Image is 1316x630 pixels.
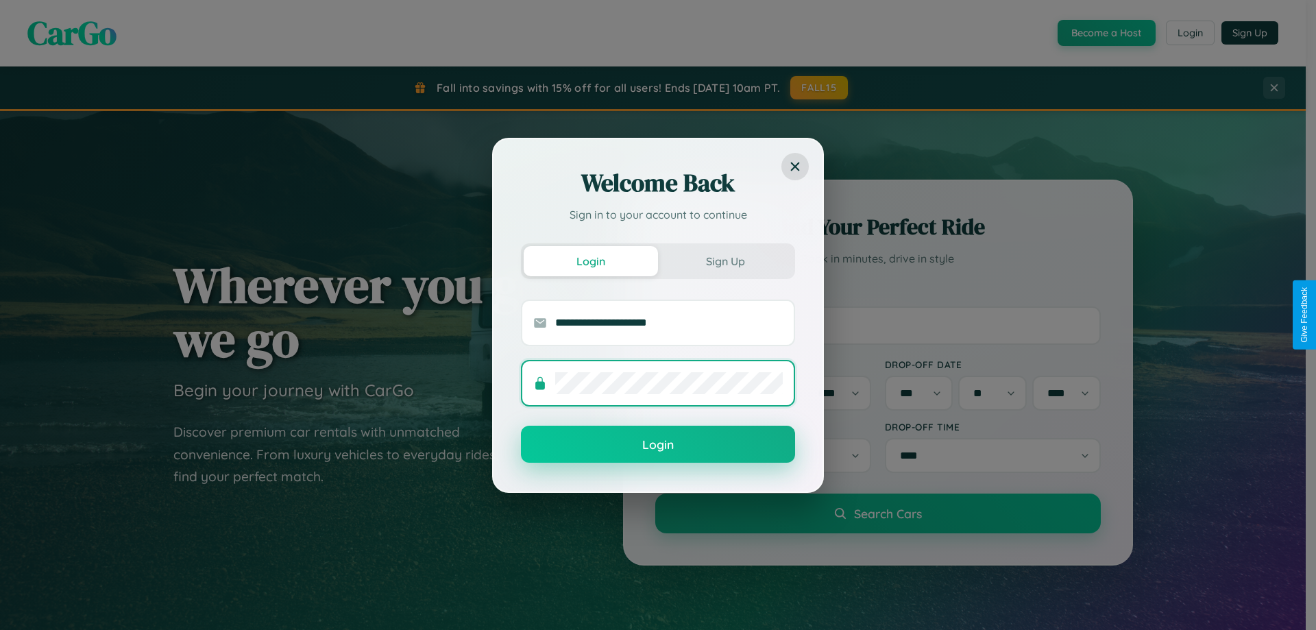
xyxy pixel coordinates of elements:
div: Give Feedback [1300,287,1309,343]
button: Sign Up [658,246,792,276]
p: Sign in to your account to continue [521,206,795,223]
button: Login [524,246,658,276]
button: Login [521,426,795,463]
h2: Welcome Back [521,167,795,199]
